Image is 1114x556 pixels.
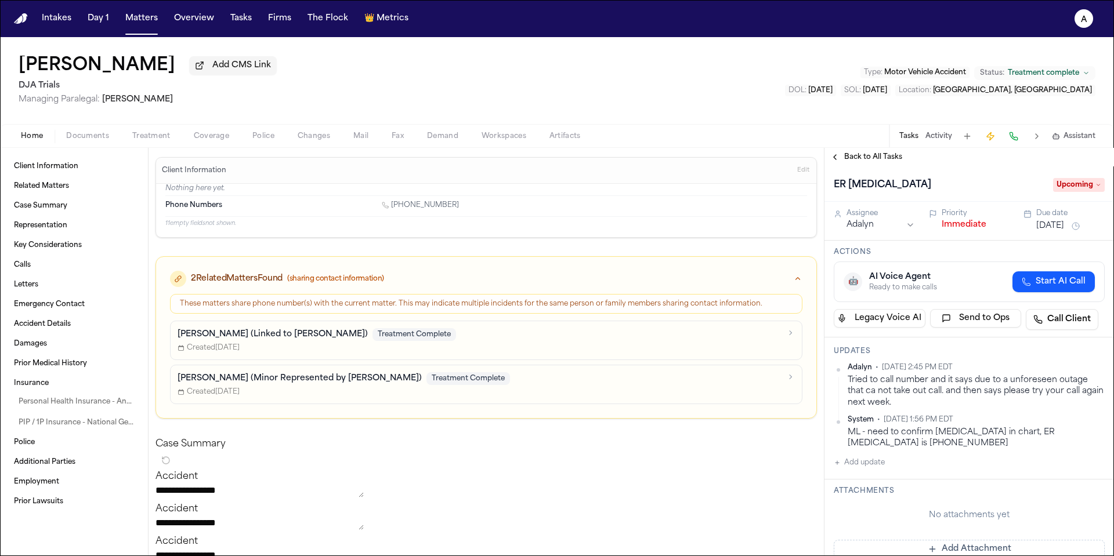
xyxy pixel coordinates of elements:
p: Accident [155,470,817,484]
button: Firms [263,8,296,29]
button: crownMetrics [360,8,413,29]
button: Add Task [959,128,975,144]
span: DOL : [789,87,806,94]
span: Home [21,132,43,141]
button: Overview [169,8,219,29]
a: Prior Lawsuits [9,492,139,511]
button: Add update [834,456,885,470]
span: Coverage [194,132,229,141]
span: Add CMS Link [212,60,271,71]
button: Edit [794,161,813,180]
span: • [876,363,878,372]
span: Assistant [1064,132,1095,141]
span: Treatment Complete [426,372,510,385]
button: Add CMS Link [189,56,277,75]
span: 2 Related Matters Found [191,273,283,285]
a: Police [9,433,139,452]
p: Accident [155,535,817,548]
button: Edit SOL: 2027-05-07 [841,85,891,96]
h2: Case Summary [155,437,817,451]
button: Send to Ops [930,309,1022,328]
h3: Updates [834,347,1105,356]
h1: [PERSON_NAME] [19,56,175,77]
span: Status: [980,68,1004,78]
a: [PERSON_NAME] (Minor Represented by [PERSON_NAME])Treatment CompleteCreated[DATE] [170,365,802,404]
div: Due date [1036,209,1105,218]
img: Finch Logo [14,13,28,24]
span: Edit [797,166,809,175]
a: Client Information [9,157,139,176]
a: Employment [9,473,139,491]
button: Matters [121,8,162,29]
a: Insurance [9,374,139,393]
span: Start AI Call [1036,276,1086,288]
button: [DATE] [1036,220,1064,232]
p: Accident [155,502,817,516]
p: [PERSON_NAME] (Minor Represented by [PERSON_NAME]) [178,373,422,384]
span: Changes [298,132,330,141]
a: Personal Health Insurance - Anthem Blue Cross Blue Shield [14,393,139,411]
h3: Actions [834,248,1105,257]
span: Workspaces [482,132,526,141]
a: Letters [9,275,139,294]
span: Demand [427,132,458,141]
span: Type : [864,69,882,76]
button: Start AI Call [1012,271,1095,292]
button: Tasks [226,8,256,29]
p: [PERSON_NAME] (Linked to [PERSON_NAME]) [178,329,368,340]
h2: DJA Trials [19,79,277,93]
button: Day 1 [83,8,114,29]
span: Treatment [132,132,171,141]
span: [DATE] 2:45 PM EDT [882,363,953,372]
span: [DATE] 1:56 PM EDT [884,415,953,424]
h3: Client Information [160,166,229,175]
p: Nothing here yet. [165,184,807,195]
h3: Attachments [834,486,1105,496]
button: The Flock [303,8,353,29]
span: Created [DATE] [178,343,240,353]
button: Tasks [899,132,918,141]
span: Phone Numbers [165,201,222,210]
span: [DATE] [808,87,833,94]
span: 🤖 [848,276,858,288]
a: Call Client [1026,309,1098,330]
button: Back to All Tasks [824,152,908,162]
span: System [848,415,874,424]
a: Representation [9,216,139,235]
button: Legacy Voice AI [834,309,925,328]
a: Call 1 (310) 848-8467 [382,201,459,210]
span: SOL : [844,87,861,94]
span: Managing Paralegal: [19,95,100,104]
a: Calls [9,256,139,274]
span: Upcoming [1053,178,1105,192]
p: 11 empty fields not shown. [165,219,807,228]
span: Artifacts [549,132,581,141]
span: • [877,415,880,424]
button: Create Immediate Task [982,128,999,144]
span: Treatment complete [1008,68,1079,78]
div: Tried to call number and it says due to a unforeseen outage that ca not take out call. and then s... [848,375,1105,408]
span: Adalyn [848,363,872,372]
span: Mail [353,132,368,141]
div: Priority [942,209,1010,218]
span: Motor Vehicle Accident [884,69,966,76]
button: Make a Call [1006,128,1022,144]
span: [DATE] [863,87,887,94]
button: Snooze task [1069,219,1083,233]
a: [PERSON_NAME] (Linked to [PERSON_NAME])Treatment CompleteCreated[DATE] [170,321,802,360]
button: 2RelatedMattersFound(sharing contact information) [156,257,816,294]
button: Edit DOL: 2025-05-07 [785,85,836,96]
div: AI Voice Agent [869,271,937,283]
button: Intakes [37,8,76,29]
a: Emergency Contact [9,295,139,314]
button: Edit Type: Motor Vehicle Accident [860,67,970,78]
a: Additional Parties [9,453,139,471]
span: Documents [66,132,109,141]
div: These matters share phone number(s) with the current matter. This may indicate multiple incidents... [180,299,793,308]
a: Accident Details [9,315,139,333]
